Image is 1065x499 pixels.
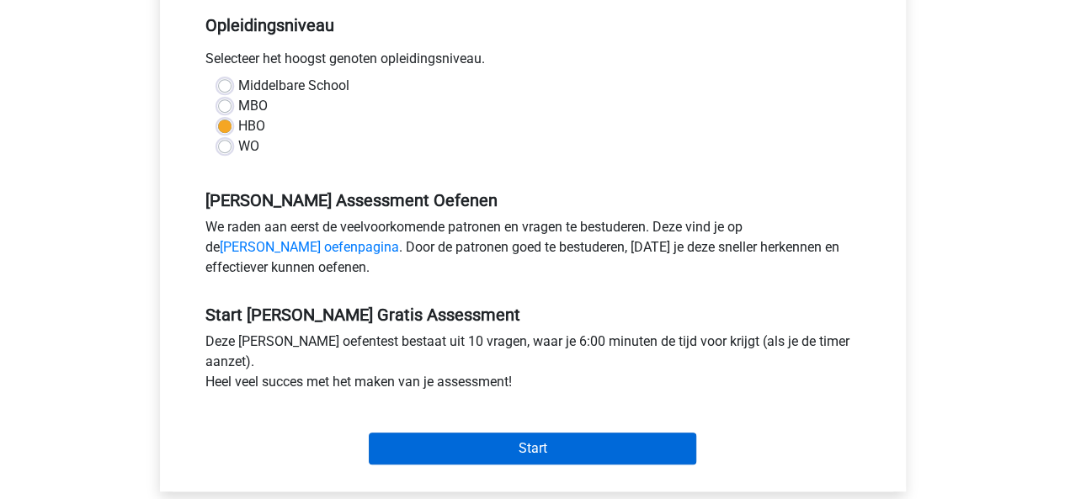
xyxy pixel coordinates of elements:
div: Deze [PERSON_NAME] oefentest bestaat uit 10 vragen, waar je 6:00 minuten de tijd voor krijgt (als... [193,332,873,399]
div: Selecteer het hoogst genoten opleidingsniveau. [193,49,873,76]
a: [PERSON_NAME] oefenpagina [220,239,399,255]
h5: [PERSON_NAME] Assessment Oefenen [205,190,860,210]
label: MBO [238,96,268,116]
label: HBO [238,116,265,136]
input: Start [369,433,696,464]
label: Middelbare School [238,76,349,96]
h5: Start [PERSON_NAME] Gratis Assessment [205,305,860,325]
h5: Opleidingsniveau [205,8,860,42]
div: We raden aan eerst de veelvoorkomende patronen en vragen te bestuderen. Deze vind je op de . Door... [193,217,873,284]
label: WO [238,136,259,157]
